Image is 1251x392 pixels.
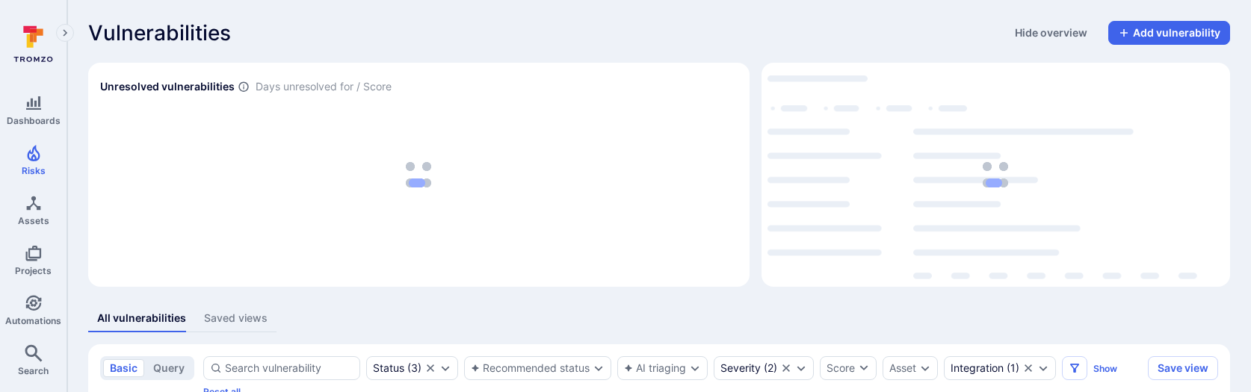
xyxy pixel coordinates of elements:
[827,361,855,376] div: Score
[7,115,61,126] span: Dashboards
[983,162,1008,187] img: Loading...
[951,362,1019,374] div: ( 1 )
[951,362,1019,374] button: Integration(1)
[720,362,761,374] div: Severity
[15,265,52,276] span: Projects
[424,362,436,374] button: Clear selection
[919,362,931,374] button: Expand dropdown
[373,362,404,374] div: Status
[767,69,1224,281] div: loading spinner
[100,79,235,94] h2: Unresolved vulnerabilities
[471,362,590,374] button: Recommended status
[1093,363,1117,374] button: Show
[56,24,74,42] button: Expand navigation menu
[1148,356,1218,380] button: Save view
[720,362,777,374] div: ( 2 )
[204,311,268,326] div: Saved views
[5,315,61,326] span: Automations
[18,215,49,226] span: Assets
[624,362,686,374] button: AI triaging
[1108,21,1230,45] button: Add vulnerability
[22,165,46,176] span: Risks
[720,362,777,374] button: Severity(2)
[439,362,451,374] button: Expand dropdown
[1022,362,1034,374] button: Clear selection
[146,359,191,377] button: query
[238,79,250,95] span: Number of vulnerabilities in status ‘Open’ ‘Triaged’ and ‘In process’ divided by score and scanne...
[225,361,353,376] input: Search vulnerability
[1062,356,1087,380] button: Filters
[103,359,144,377] button: basic
[18,365,49,376] span: Search
[951,362,1004,374] div: Integration
[88,21,231,45] span: Vulnerabilities
[795,362,807,374] button: Expand dropdown
[88,305,1230,332] div: assets tabs
[889,362,916,374] button: Asset
[373,362,421,374] button: Status(3)
[60,27,70,40] i: Expand navigation menu
[373,362,421,374] div: ( 3 )
[1037,362,1049,374] button: Expand dropdown
[1006,21,1096,45] button: Hide overview
[97,311,186,326] div: All vulnerabilities
[593,362,605,374] button: Expand dropdown
[762,63,1230,287] div: Top integrations by vulnerabilities
[689,362,701,374] button: Expand dropdown
[820,356,877,380] button: Score
[780,362,792,374] button: Clear selection
[256,79,392,95] span: Days unresolved for / Score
